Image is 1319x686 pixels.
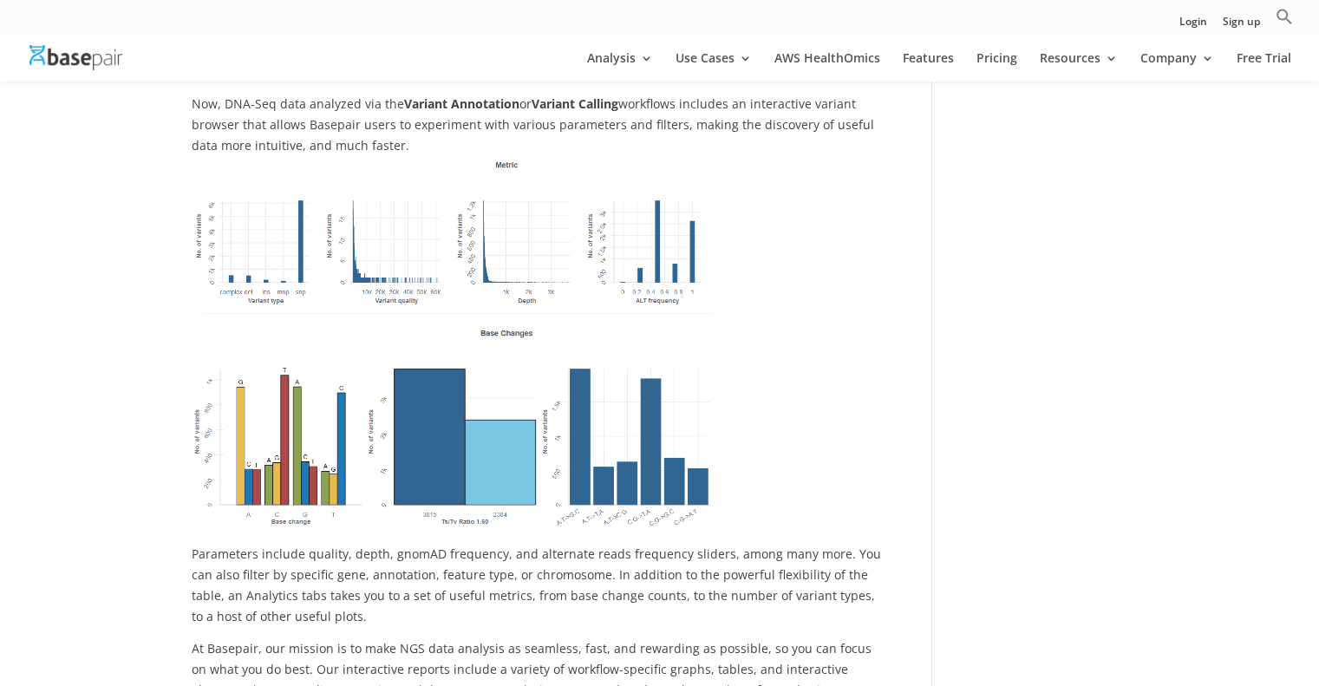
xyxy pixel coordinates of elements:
[404,95,519,112] b: Variant Annotation
[29,45,122,70] img: Basepair
[1276,8,1293,35] a: Search Icon Link
[676,52,752,82] a: Use Cases
[774,52,880,82] a: AWS HealthOmics
[1237,52,1291,82] a: Free Trial
[587,52,653,82] a: Analysis
[1140,52,1214,82] a: Company
[976,52,1017,82] a: Pricing
[192,94,881,544] p: Now, DNA-Seq data analyzed via the or workflows includes an interactive variant browser that allo...
[1179,16,1207,35] a: Login
[1223,16,1260,35] a: Sign up
[532,95,618,112] b: Variant Calling
[1040,52,1118,82] a: Resources
[192,544,881,638] p: Parameters include quality, depth, gnomAD frequency, and alternate reads frequency sliders, among...
[1276,8,1293,25] svg: Search
[903,52,954,82] a: Features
